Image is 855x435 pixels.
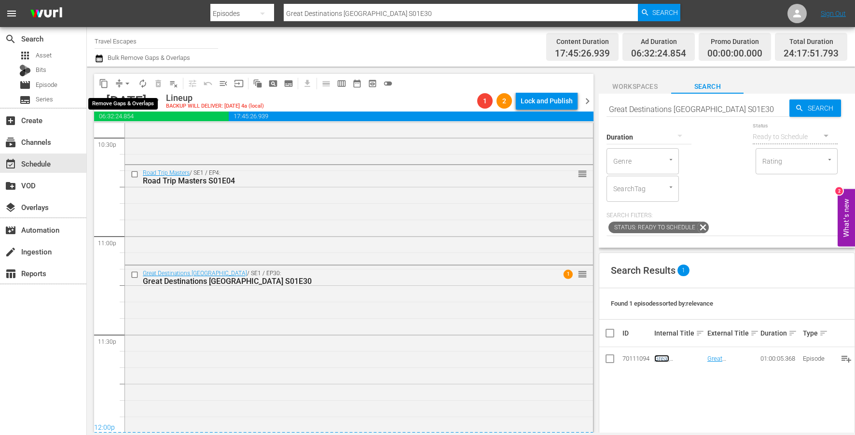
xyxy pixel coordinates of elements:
span: Series [19,94,31,106]
span: subtitles_outlined [284,79,293,88]
span: input [234,79,244,88]
span: Ingestion [5,246,16,258]
span: 1 [677,265,690,276]
span: 00:00:00.000 [707,48,762,59]
a: Sign Out [821,10,846,17]
div: External Title [707,327,758,339]
span: Copy Lineup [96,76,111,91]
span: Week Calendar View [334,76,349,91]
div: / SE1 / EP30: [143,270,540,286]
span: Bulk Remove Gaps & Overlaps [106,54,190,61]
span: Select an event to delete [151,76,166,91]
span: sort [750,329,759,337]
button: Open [666,182,676,192]
span: 1 [477,97,493,105]
span: View Backup [365,76,380,91]
span: Asset [36,51,52,60]
span: reorder [578,168,587,179]
span: Automation [5,225,16,236]
button: Open [666,155,676,164]
div: Bits [19,65,31,76]
span: Create [5,115,16,126]
span: Channels [5,137,16,148]
p: Search Filters: [607,211,847,220]
span: Update Metadata from Key Asset [231,76,247,91]
div: 01:00:05.368 [760,355,800,362]
span: sort [788,329,797,337]
span: Search Results [611,265,676,276]
div: Great Destinations [GEOGRAPHIC_DATA] S01E30 [143,277,540,286]
span: compress [114,79,124,88]
span: toggle_off [383,79,393,88]
span: Bits [36,65,46,75]
span: Episode [19,79,31,91]
span: Reports [5,268,16,280]
span: Schedule [5,158,16,170]
span: 1 [564,270,573,279]
span: chevron_left [94,95,106,107]
span: Search [5,33,16,45]
span: autorenew_outlined [138,79,148,88]
span: Create Search Block [265,76,281,91]
span: content_copy [99,79,109,88]
div: Episode [803,355,832,362]
a: Great Destinations [GEOGRAPHIC_DATA]: [GEOGRAPHIC_DATA] [707,355,754,398]
div: Lock and Publish [521,92,573,110]
img: ans4CAIJ8jUAAAAAAAAAAAAAAAAAAAAAAAAgQb4GAAAAAAAAAAAAAAAAAAAAAAAAJMjXAAAAAAAAAAAAAAAAAAAAAAAAgAT5G... [23,2,69,25]
span: Customize Events [181,74,200,93]
div: ID [622,329,651,337]
span: 17:45:26.939 [229,112,594,121]
button: Search [638,4,680,21]
a: Great Destinations [GEOGRAPHIC_DATA] S01E30 [654,355,701,384]
div: Duration [760,327,800,339]
div: 70111094 [622,355,651,362]
span: chevron_right [581,95,593,107]
span: Series [36,95,53,104]
div: Total Duration [784,35,839,48]
span: Asset [19,50,31,61]
button: reorder [578,168,587,178]
span: VOD [5,180,16,192]
button: Search [789,99,841,117]
span: menu_open [219,79,228,88]
span: Episode [36,80,57,90]
div: 2 [835,187,843,195]
div: Lineup [166,93,264,103]
div: Ready to Schedule [753,123,838,150]
span: auto_awesome_motion_outlined [253,79,262,88]
span: 24:17:51.793 [784,48,839,59]
div: Type [803,327,832,339]
button: Lock and Publish [516,92,578,110]
span: Workspaces [599,81,671,93]
span: date_range_outlined [352,79,362,88]
div: / SE1 / EP4: [143,169,540,185]
div: Content Duration [555,35,610,48]
button: Open Feedback Widget [838,189,855,246]
div: 12:00p [94,423,593,433]
button: reorder [578,269,587,279]
span: Overlays [5,202,16,213]
span: Create Series Block [281,76,296,91]
span: Loop Content [135,76,151,91]
span: 06:32:24.854 [94,112,229,121]
span: arrow_drop_down [123,79,132,88]
span: reorder [578,269,587,280]
span: preview_outlined [368,79,377,88]
span: 24 hours Lineup View is OFF [380,76,396,91]
a: Road Trip Masters [143,169,190,176]
span: Clear Lineup [166,76,181,91]
div: Internal Title [654,327,704,339]
span: Search [671,81,744,93]
span: 2 [496,97,512,105]
span: Revert to Primary Episode [200,76,216,91]
div: Road Trip Masters S01E04 [143,176,540,185]
span: Search [804,99,841,117]
div: BACKUP WILL DELIVER: [DATE] 4a (local) [166,103,264,110]
span: 17:45:26.939 [555,48,610,59]
div: [DATE] [106,93,147,109]
button: Open [825,155,834,164]
span: Month Calendar View [349,76,365,91]
span: sort [819,329,828,337]
span: playlist_remove_outlined [169,79,179,88]
span: 06:32:24.854 [631,48,686,59]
